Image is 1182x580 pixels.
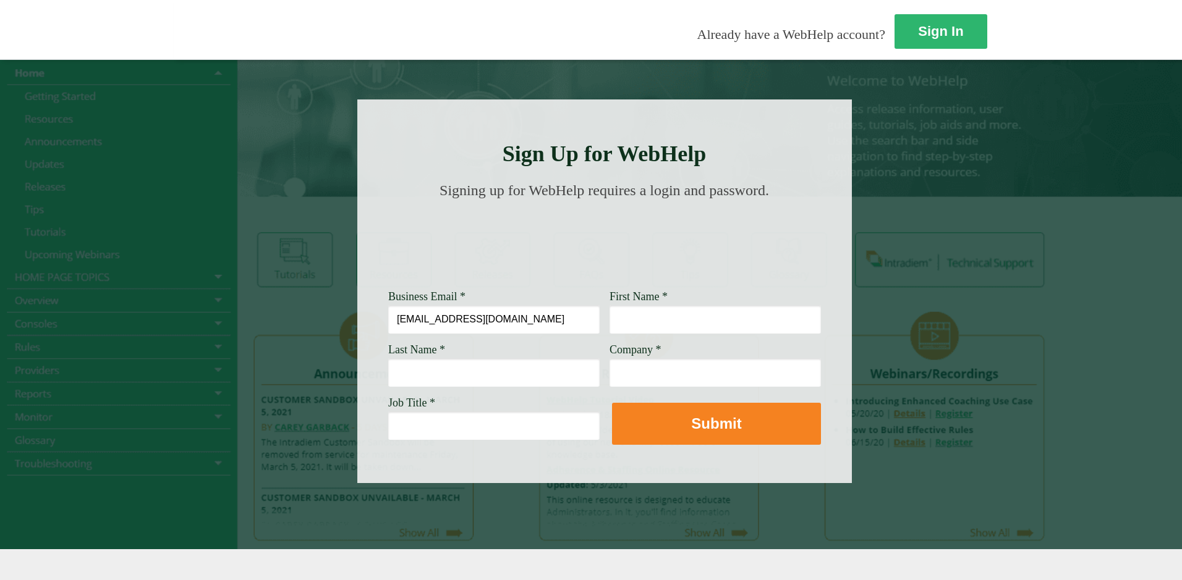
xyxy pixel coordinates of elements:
[610,343,661,356] span: Company *
[918,23,963,39] strong: Sign In
[396,211,814,273] img: Need Credentials? Sign up below. Have Credentials? Use the sign-in button.
[610,290,668,303] span: First Name *
[691,415,741,432] strong: Submit
[388,343,445,356] span: Last Name *
[388,397,435,409] span: Job Title *
[895,14,987,49] a: Sign In
[503,141,707,166] strong: Sign Up for WebHelp
[612,403,821,445] button: Submit
[440,182,769,198] span: Signing up for WebHelp requires a login and password.
[697,27,885,42] span: Already have a WebHelp account?
[388,290,466,303] span: Business Email *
